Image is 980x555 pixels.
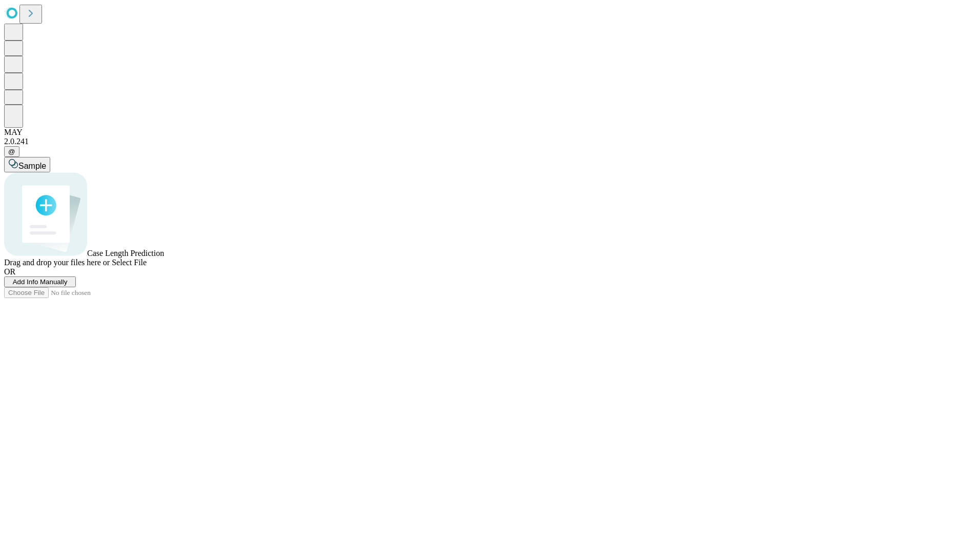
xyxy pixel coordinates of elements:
div: 2.0.241 [4,137,976,146]
span: Add Info Manually [13,278,68,286]
button: @ [4,146,19,157]
span: Select File [112,258,147,267]
span: Drag and drop your files here or [4,258,110,267]
span: Sample [18,162,46,170]
span: OR [4,267,15,276]
button: Add Info Manually [4,276,76,287]
div: MAY [4,128,976,137]
span: @ [8,148,15,155]
span: Case Length Prediction [87,249,164,257]
button: Sample [4,157,50,172]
